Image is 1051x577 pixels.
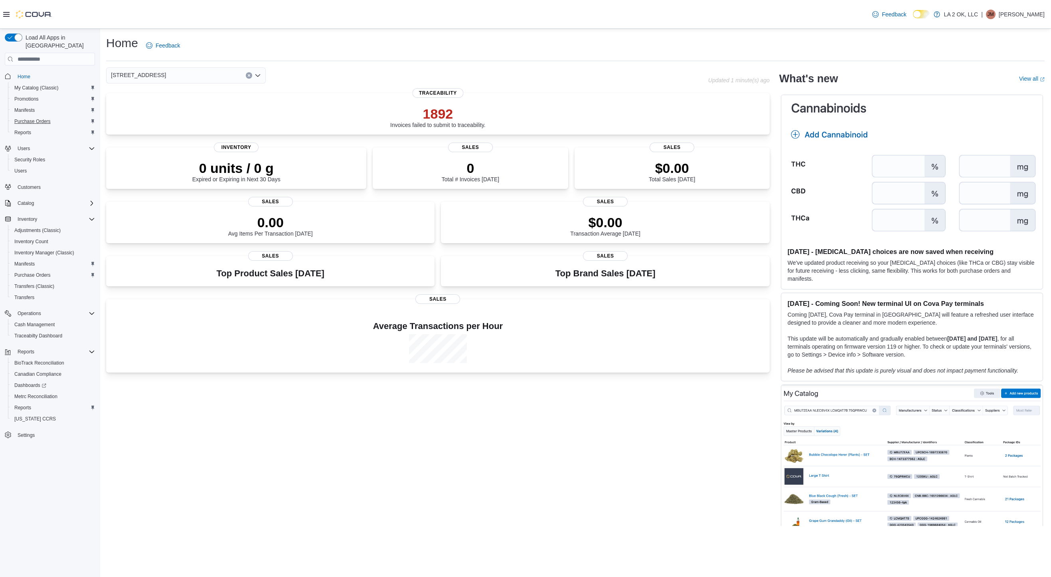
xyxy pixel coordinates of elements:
[11,166,95,176] span: Users
[8,330,98,341] button: Traceabilty Dashboard
[981,10,983,19] p: |
[8,127,98,138] button: Reports
[8,270,98,281] button: Purchase Orders
[11,320,95,329] span: Cash Management
[11,282,57,291] a: Transfers (Classic)
[8,281,98,292] button: Transfers (Classic)
[11,237,95,246] span: Inventory Count
[11,358,67,368] a: BioTrack Reconciliation
[944,10,978,19] p: LA 2 OK, LLC
[788,367,1018,374] em: Please be advised that this update is purely visual and does not impact payment functionality.
[11,293,38,302] a: Transfers
[18,200,34,206] span: Catalog
[8,258,98,270] button: Manifests
[2,214,98,225] button: Inventory
[228,214,313,230] p: 0.00
[14,214,95,224] span: Inventory
[156,42,180,50] span: Feedback
[111,70,166,80] span: [STREET_ADDRESS]
[11,94,95,104] span: Promotions
[8,369,98,380] button: Canadian Compliance
[11,369,95,379] span: Canadian Compliance
[11,369,65,379] a: Canadian Compliance
[583,251,628,261] span: Sales
[8,82,98,93] button: My Catalog (Classic)
[2,143,98,154] button: Users
[570,214,640,230] p: $0.00
[228,214,313,237] div: Avg Items Per Transaction [DATE]
[14,272,51,278] span: Purchase Orders
[192,160,281,182] div: Expired or Expiring in Next 30 Days
[11,381,49,390] a: Dashboards
[8,413,98,424] button: [US_STATE] CCRS
[113,321,763,331] h4: Average Transactions per Hour
[217,269,324,278] h3: Top Product Sales [DATE]
[14,347,95,357] span: Reports
[143,38,183,54] a: Feedback
[18,349,34,355] span: Reports
[11,270,95,280] span: Purchase Orders
[986,10,996,19] div: Jieann M
[8,225,98,236] button: Adjustments (Classic)
[18,432,35,438] span: Settings
[11,414,59,424] a: [US_STATE] CCRS
[11,166,30,176] a: Users
[442,160,499,182] div: Total # Invoices [DATE]
[8,391,98,402] button: Metrc Reconciliation
[11,381,95,390] span: Dashboards
[22,34,95,50] span: Load All Apps in [GEOGRAPHIC_DATA]
[14,360,64,366] span: BioTrack Reconciliation
[14,283,54,289] span: Transfers (Classic)
[649,160,695,182] div: Total Sales [DATE]
[14,261,35,267] span: Manifests
[1040,77,1045,82] svg: External link
[11,293,95,302] span: Transfers
[14,72,34,81] a: Home
[18,216,37,222] span: Inventory
[11,248,77,258] a: Inventory Manager (Classic)
[442,160,499,176] p: 0
[14,144,95,153] span: Users
[8,380,98,391] a: Dashboards
[11,259,95,269] span: Manifests
[14,333,62,339] span: Traceabilty Dashboard
[11,105,95,115] span: Manifests
[11,94,42,104] a: Promotions
[14,238,48,245] span: Inventory Count
[788,248,1036,256] h3: [DATE] - [MEDICAL_DATA] choices are now saved when receiving
[5,67,95,462] nav: Complex example
[14,430,38,440] a: Settings
[882,10,906,18] span: Feedback
[570,214,640,237] div: Transaction Average [DATE]
[11,226,64,235] a: Adjustments (Classic)
[14,71,95,81] span: Home
[583,197,628,206] span: Sales
[14,118,51,125] span: Purchase Orders
[2,429,98,441] button: Settings
[11,155,48,165] a: Security Roles
[788,259,1036,283] p: We've updated product receiving so your [MEDICAL_DATA] choices (like THCa or CBG) stay visible fo...
[14,393,57,400] span: Metrc Reconciliation
[413,88,463,98] span: Traceability
[8,292,98,303] button: Transfers
[18,73,30,80] span: Home
[14,309,44,318] button: Operations
[2,308,98,319] button: Operations
[8,165,98,176] button: Users
[988,10,994,19] span: JM
[390,106,486,122] p: 1892
[11,117,95,126] span: Purchase Orders
[14,371,61,377] span: Canadian Compliance
[14,144,33,153] button: Users
[8,154,98,165] button: Security Roles
[14,404,31,411] span: Reports
[11,270,54,280] a: Purchase Orders
[11,392,61,401] a: Metrc Reconciliation
[390,106,486,128] div: Invoices failed to submit to traceability.
[14,85,59,91] span: My Catalog (Classic)
[11,83,62,93] a: My Catalog (Classic)
[8,319,98,330] button: Cash Management
[11,117,54,126] a: Purchase Orders
[11,331,65,341] a: Traceabilty Dashboard
[11,282,95,291] span: Transfers (Classic)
